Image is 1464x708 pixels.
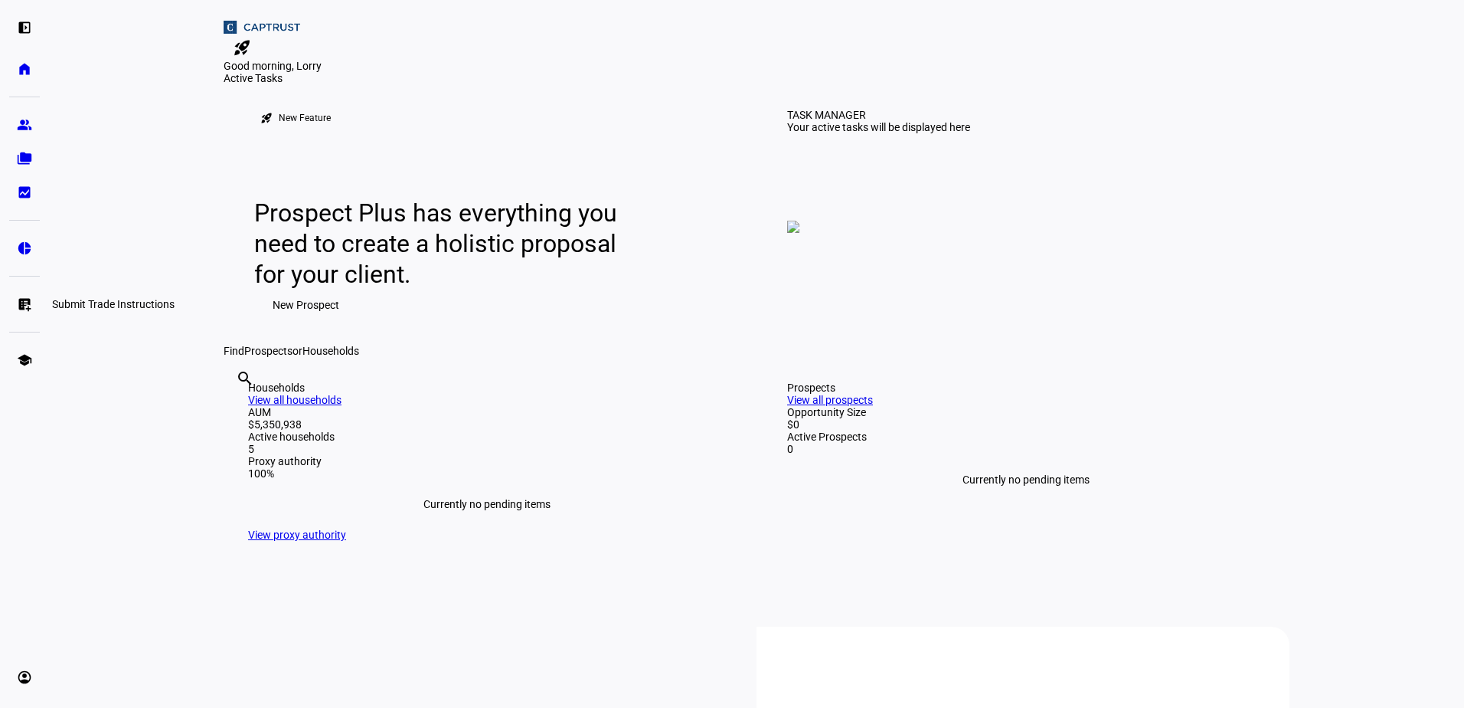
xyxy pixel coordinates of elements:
a: bid_landscape [9,177,40,208]
mat-icon: rocket_launch [260,112,273,124]
eth-mat-symbol: account_circle [17,670,32,685]
a: pie_chart [9,233,40,264]
div: Active households [248,431,726,443]
div: Active Prospects [787,431,1265,443]
eth-mat-symbol: pie_chart [17,241,32,256]
div: Good morning, Lorry [224,60,1289,72]
div: Prospects [787,382,1265,394]
span: New Prospect [273,290,339,320]
a: View all households [248,394,341,406]
div: 100% [248,467,726,480]
eth-mat-symbol: home [17,61,32,77]
div: Find or [224,345,1289,357]
img: empty-tasks.png [787,221,799,233]
mat-icon: rocket_launch [233,38,251,57]
input: Enter name of prospect or household [236,390,239,408]
a: group [9,110,40,140]
span: Prospects [244,345,292,357]
div: Currently no pending items [248,480,726,529]
div: Your active tasks will be displayed here [787,121,970,133]
eth-mat-symbol: folder_copy [17,151,32,166]
a: folder_copy [9,143,40,174]
eth-mat-symbol: list_alt_add [17,297,32,312]
div: Prospect Plus has everything you need to create a holistic proposal for your client. [254,198,632,290]
div: TASK MANAGER [787,109,866,121]
div: Submit Trade Instructions [46,295,181,313]
div: $5,350,938 [248,418,726,431]
div: Proxy authority [248,455,726,467]
div: Active Tasks [224,72,1289,84]
eth-mat-symbol: bid_landscape [17,185,32,200]
eth-mat-symbol: group [17,117,32,133]
eth-mat-symbol: left_panel_open [17,20,32,35]
eth-mat-symbol: school [17,352,32,368]
div: 5 [248,443,726,455]
span: Households [302,345,359,357]
mat-icon: search [236,369,254,388]
div: Households [248,382,726,394]
div: New Feature [279,112,331,124]
a: home [9,54,40,84]
a: View proxy authority [248,529,346,541]
div: Currently no pending items [787,455,1265,504]
div: 0 [787,443,1265,455]
button: New Prospect [254,290,358,320]
div: AUM [248,406,726,418]
a: View all prospects [787,394,873,406]
div: $0 [787,418,1265,431]
div: Opportunity Size [787,406,1265,418]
